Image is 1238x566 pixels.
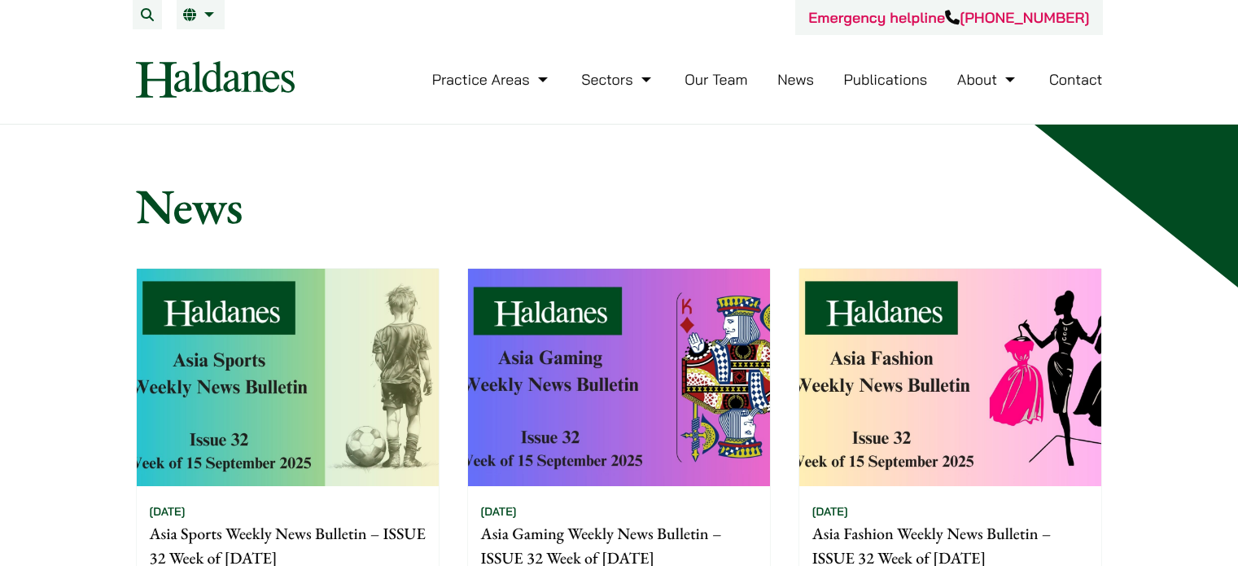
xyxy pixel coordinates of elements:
time: [DATE] [812,504,848,519]
a: Contact [1049,70,1103,89]
a: News [777,70,814,89]
img: Logo of Haldanes [136,61,295,98]
a: Our Team [685,70,747,89]
time: [DATE] [481,504,517,519]
a: Practice Areas [432,70,552,89]
a: Publications [844,70,928,89]
time: [DATE] [150,504,186,519]
a: About [957,70,1019,89]
h1: News [136,177,1103,235]
a: Emergency helpline[PHONE_NUMBER] [808,8,1089,27]
a: Sectors [581,70,654,89]
a: EN [183,8,218,21]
